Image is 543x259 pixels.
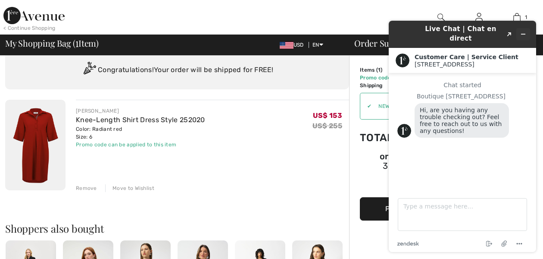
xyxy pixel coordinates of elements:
div: Congratulations! Your order will be shipped for FREE! [16,62,339,79]
img: 1ère Avenue [3,7,65,24]
div: ✔ [360,102,371,110]
iframe: Find more information here [382,14,543,259]
div: Order Summary [344,39,538,47]
span: USD [280,42,307,48]
div: Remove [76,184,97,192]
h2: Shoppers also bought [5,223,349,234]
span: My Shopping Bag ( Item) [5,39,99,47]
img: My Bag [513,12,521,22]
img: Knee-Length Shirt Dress Style 252020 [5,100,66,190]
span: EN [312,42,323,48]
img: My Info [475,12,483,22]
div: Promo code can be applied to this item [76,141,205,148]
td: Promo code [360,74,407,82]
button: Proceed to Shipping [360,197,489,221]
td: Items ( ) [360,66,407,74]
td: Total [360,123,407,152]
span: 1 [75,37,78,48]
span: 1 [525,13,527,21]
div: < Continue Shopping [3,24,56,32]
span: Chat [20,6,38,14]
a: Sign In [475,13,483,21]
img: search the website [437,12,445,22]
s: US$ 255 [312,122,342,130]
span: 1 [378,67,381,73]
div: or 4 payments ofUS$ 32.51withSezzle Click to learn more about Sezzle [360,152,489,175]
td: Shipping [360,82,407,89]
img: US Dollar [280,42,293,49]
div: [PERSON_NAME] [76,107,205,115]
iframe: PayPal-paypal [360,175,489,194]
a: 1 [499,12,536,22]
input: Promo code [371,93,460,119]
div: Move to Wishlist [105,184,154,192]
div: or 4 payments of with [360,152,489,172]
a: Knee-Length Shirt Dress Style 252020 [76,116,205,124]
img: Congratulation2.svg [81,62,98,79]
div: Color: Radiant red Size: 6 [76,125,205,141]
span: US$ 153 [313,111,342,120]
